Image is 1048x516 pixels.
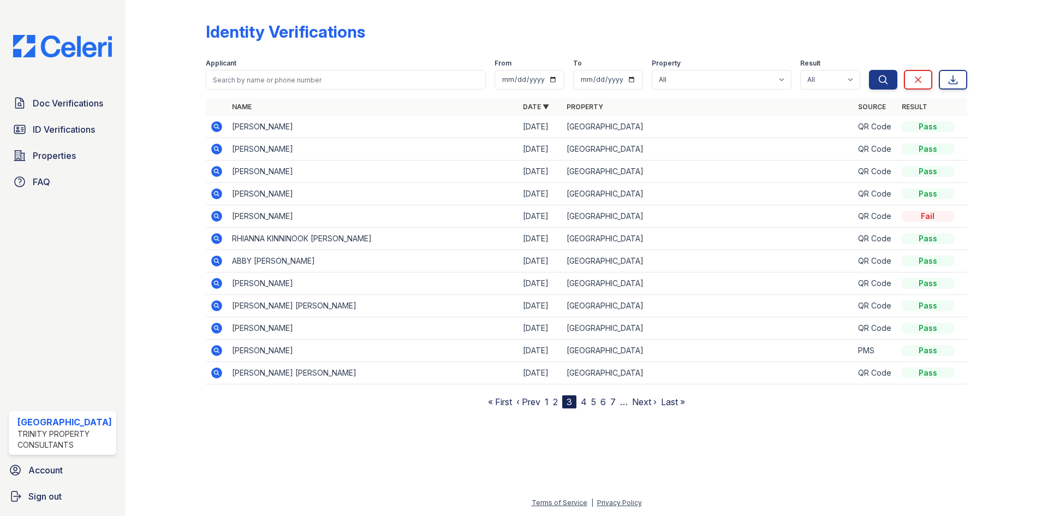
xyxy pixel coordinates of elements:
[17,416,112,429] div: [GEOGRAPHIC_DATA]
[9,145,116,167] a: Properties
[516,396,540,407] a: ‹ Prev
[854,205,897,228] td: QR Code
[488,396,512,407] a: « First
[562,250,853,272] td: [GEOGRAPHIC_DATA]
[854,362,897,384] td: QR Code
[228,228,519,250] td: RHIANNA KINNINOOK [PERSON_NAME]
[519,161,562,183] td: [DATE]
[620,395,628,408] span: …
[33,175,50,188] span: FAQ
[562,138,853,161] td: [GEOGRAPHIC_DATA]
[854,295,897,317] td: QR Code
[228,161,519,183] td: [PERSON_NAME]
[858,103,886,111] a: Source
[581,396,587,407] a: 4
[854,138,897,161] td: QR Code
[519,272,562,295] td: [DATE]
[33,149,76,162] span: Properties
[902,278,954,289] div: Pass
[591,499,593,507] div: |
[228,183,519,205] td: [PERSON_NAME]
[206,22,365,41] div: Identity Verifications
[228,362,519,384] td: [PERSON_NAME] [PERSON_NAME]
[28,464,63,477] span: Account
[519,138,562,161] td: [DATE]
[562,205,853,228] td: [GEOGRAPHIC_DATA]
[562,395,576,408] div: 3
[228,116,519,138] td: [PERSON_NAME]
[232,103,252,111] a: Name
[4,485,121,507] a: Sign out
[545,396,549,407] a: 1
[562,317,853,340] td: [GEOGRAPHIC_DATA]
[854,116,897,138] td: QR Code
[854,317,897,340] td: QR Code
[519,295,562,317] td: [DATE]
[562,362,853,384] td: [GEOGRAPHIC_DATA]
[206,70,486,90] input: Search by name or phone number
[9,171,116,193] a: FAQ
[519,250,562,272] td: [DATE]
[519,362,562,384] td: [DATE]
[9,92,116,114] a: Doc Verifications
[519,340,562,362] td: [DATE]
[661,396,685,407] a: Last »
[854,183,897,205] td: QR Code
[652,59,681,68] label: Property
[902,367,954,378] div: Pass
[17,429,112,450] div: Trinity Property Consultants
[902,300,954,311] div: Pass
[854,161,897,183] td: QR Code
[519,183,562,205] td: [DATE]
[33,97,103,110] span: Doc Verifications
[532,499,587,507] a: Terms of Service
[591,396,596,407] a: 5
[902,323,954,334] div: Pass
[597,499,642,507] a: Privacy Policy
[562,161,853,183] td: [GEOGRAPHIC_DATA]
[228,272,519,295] td: [PERSON_NAME]
[902,256,954,266] div: Pass
[228,250,519,272] td: ABBY [PERSON_NAME]
[28,490,62,503] span: Sign out
[519,116,562,138] td: [DATE]
[632,396,657,407] a: Next ›
[4,35,121,57] img: CE_Logo_Blue-a8612792a0a2168367f1c8372b55b34899dd931a85d93a1a3d3e32e68fde9ad4.png
[902,144,954,155] div: Pass
[228,138,519,161] td: [PERSON_NAME]
[519,317,562,340] td: [DATE]
[854,340,897,362] td: PMS
[562,272,853,295] td: [GEOGRAPHIC_DATA]
[854,250,897,272] td: QR Code
[206,59,236,68] label: Applicant
[519,205,562,228] td: [DATE]
[854,228,897,250] td: QR Code
[902,233,954,244] div: Pass
[573,59,582,68] label: To
[4,459,121,481] a: Account
[228,205,519,228] td: [PERSON_NAME]
[553,396,558,407] a: 2
[495,59,511,68] label: From
[562,340,853,362] td: [GEOGRAPHIC_DATA]
[228,340,519,362] td: [PERSON_NAME]
[902,188,954,199] div: Pass
[523,103,549,111] a: Date ▼
[902,345,954,356] div: Pass
[562,116,853,138] td: [GEOGRAPHIC_DATA]
[562,295,853,317] td: [GEOGRAPHIC_DATA]
[600,396,606,407] a: 6
[567,103,603,111] a: Property
[800,59,820,68] label: Result
[228,295,519,317] td: [PERSON_NAME] [PERSON_NAME]
[610,396,616,407] a: 7
[562,228,853,250] td: [GEOGRAPHIC_DATA]
[519,228,562,250] td: [DATE]
[902,211,954,222] div: Fail
[854,272,897,295] td: QR Code
[902,103,927,111] a: Result
[9,118,116,140] a: ID Verifications
[902,166,954,177] div: Pass
[562,183,853,205] td: [GEOGRAPHIC_DATA]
